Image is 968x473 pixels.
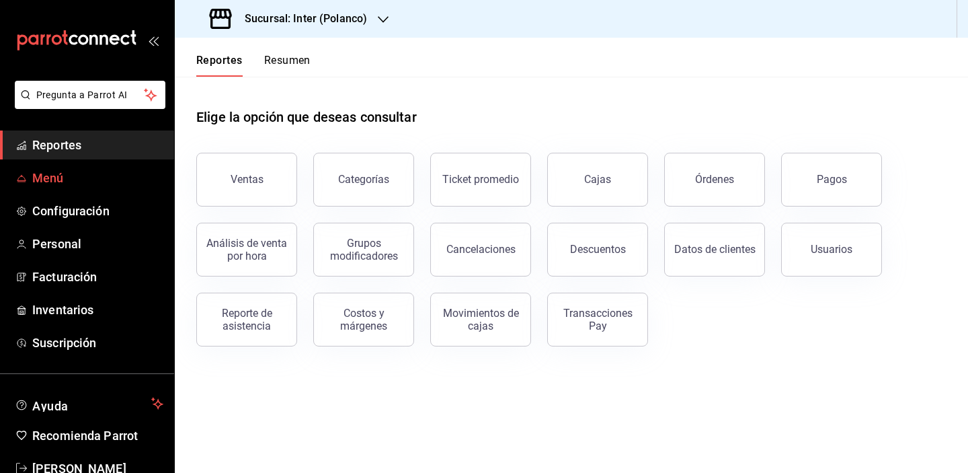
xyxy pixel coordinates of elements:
[32,202,163,220] span: Configuración
[695,173,734,186] div: Órdenes
[781,223,882,277] button: Usuarios
[32,136,163,154] span: Reportes
[322,237,405,262] div: Grupos modificadores
[148,35,159,46] button: open_drawer_menu
[264,54,311,77] button: Resumen
[9,98,165,112] a: Pregunta a Parrot AI
[313,153,414,207] button: Categorías
[430,223,531,277] button: Cancelaciones
[32,169,163,187] span: Menú
[196,54,243,77] button: Reportes
[570,243,626,256] div: Descuentos
[817,173,847,186] div: Pagos
[36,88,145,102] span: Pregunta a Parrot AI
[32,301,163,319] span: Inventarios
[32,334,163,352] span: Suscripción
[446,243,516,256] div: Cancelaciones
[442,173,519,186] div: Ticket promedio
[811,243,852,256] div: Usuarios
[781,153,882,207] button: Pagos
[196,153,297,207] button: Ventas
[439,307,522,332] div: Movimientos de cajas
[196,107,417,127] h1: Elige la opción que deseas consultar
[547,223,648,277] button: Descuentos
[322,307,405,332] div: Costos y márgenes
[32,235,163,253] span: Personal
[205,307,288,332] div: Reporte de asistencia
[313,293,414,347] button: Costos y márgenes
[584,173,611,186] div: Cajas
[430,293,531,347] button: Movimientos de cajas
[547,293,648,347] button: Transacciones Pay
[231,173,264,186] div: Ventas
[234,11,367,27] h3: Sucursal: Inter (Polanco)
[205,237,288,262] div: Análisis de venta por hora
[196,54,311,77] div: navigation tabs
[313,223,414,277] button: Grupos modificadores
[15,81,165,109] button: Pregunta a Parrot AI
[664,153,765,207] button: Órdenes
[674,243,756,256] div: Datos de clientes
[196,223,297,277] button: Análisis de venta por hora
[196,293,297,347] button: Reporte de asistencia
[430,153,531,207] button: Ticket promedio
[32,396,146,412] span: Ayuda
[547,153,648,207] button: Cajas
[32,427,163,445] span: Recomienda Parrot
[556,307,639,332] div: Transacciones Pay
[338,173,389,186] div: Categorías
[664,223,765,277] button: Datos de clientes
[32,268,163,286] span: Facturación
